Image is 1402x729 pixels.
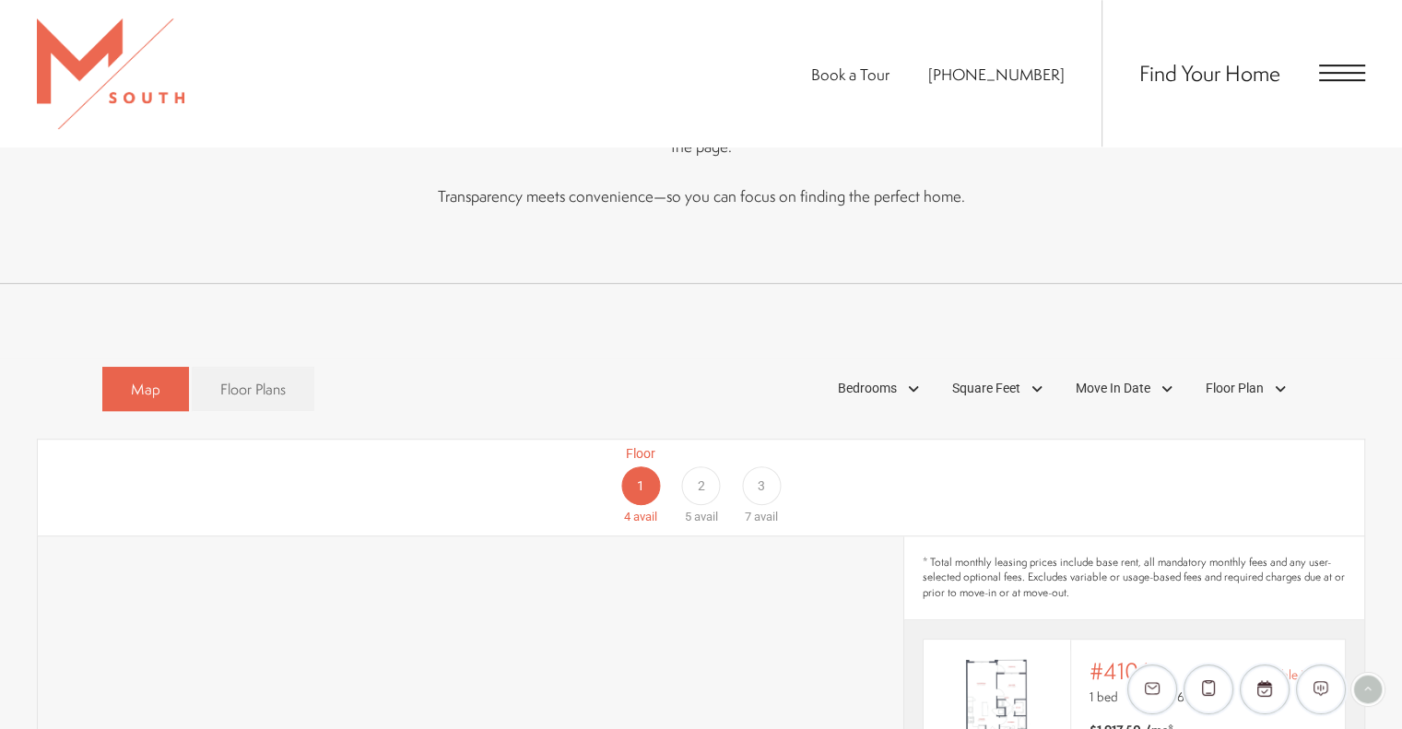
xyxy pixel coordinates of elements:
[745,510,751,523] span: 7
[684,510,690,523] span: 5
[923,555,1346,601] span: * Total monthly leasing prices include base rent, all mandatory monthly fees and any user-selecte...
[1319,65,1365,81] button: Open Menu
[952,379,1020,398] span: Square Feet
[731,444,791,526] a: Floor 3
[697,476,704,496] span: 2
[811,64,890,85] a: Book a Tour
[671,444,731,526] a: Floor 2
[37,18,184,129] img: MSouth
[194,182,1208,209] p: Transparency meets convenience—so you can focus on finding the perfect home.
[928,64,1065,85] a: Call Us at 813-570-8014
[1139,58,1280,88] a: Find Your Home
[838,379,897,398] span: Bedrooms
[693,510,717,523] span: avail
[131,379,160,400] span: Map
[1090,658,1151,684] span: #4106
[1206,379,1264,398] span: Floor Plan
[220,379,286,400] span: Floor Plans
[754,510,778,523] span: avail
[928,64,1065,85] span: [PHONE_NUMBER]
[758,476,765,496] span: 3
[1076,379,1150,398] span: Move In Date
[1090,688,1118,706] span: 1 bed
